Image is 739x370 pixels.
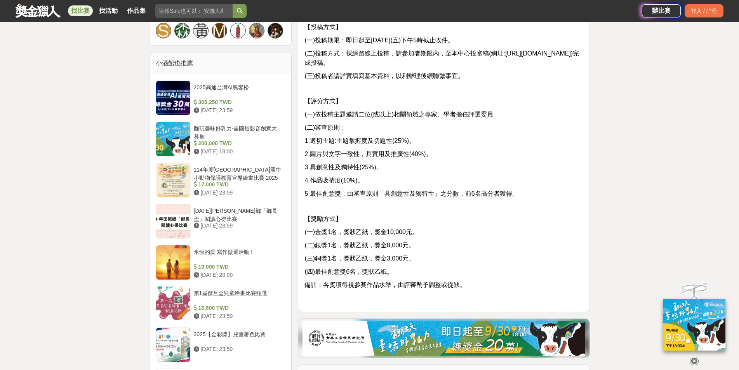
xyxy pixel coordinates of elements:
[304,37,454,43] span: (一)投稿期限：即日起至[DATE](五)下午5時截止收件。
[304,151,432,157] span: 2.圖片與文字一致性，具實用及推廣性(40%)。
[212,23,227,38] a: M
[304,242,415,248] span: (二)銀獎1名，獎狀乙紙，獎金8,000元。
[156,80,285,115] a: 2025高通台灣AI黑客松 305,250 TWD [DATE] 23:59
[124,5,149,16] a: 作品集
[249,23,264,38] img: Avatar
[194,222,282,230] div: [DATE] 23:59
[193,23,209,38] a: 黃
[304,164,382,170] span: 3.具創意性及獨特性(25%)。
[304,124,346,131] span: (二)審查原則：
[156,23,171,38] a: S
[231,23,245,38] img: Avatar
[304,73,464,79] span: (三)投稿者請詳實填寫基本資料，以利辦理後續聯繫事宜。
[194,125,282,139] div: 翻玩臺味好乳力-全國短影音創意大募集
[194,304,282,312] div: 16,600 TWD
[194,148,282,156] div: [DATE] 18:00
[194,83,282,98] div: 2025高通台灣AI黑客松
[194,207,282,222] div: [DATE][PERSON_NAME]鄉「鄉長盃」閱讀心得比賽
[304,50,579,66] span: (二)投稿方式：採網路線上投稿，請參加者期限內，至本中心投審稿(網址:[URL][DOMAIN_NAME])完成投稿。
[304,24,342,30] span: 【投稿方式】
[663,299,725,351] img: ff197300-f8ee-455f-a0ae-06a3645bc375.jpg
[194,263,282,271] div: 19,000 TWD
[268,23,283,38] img: Avatar
[304,255,415,262] span: (三)銅獎1名，獎狀乙紙，獎金3,000元。
[68,5,93,16] a: 找比賽
[156,327,285,362] a: 2025【金彩獎】兒童著色比賽 [DATE] 23:59
[304,190,518,197] span: 5.最佳創意獎：由審查原則「具創意性及獨特性」之分數，前6名高分者獲得。
[194,289,282,304] div: 第1屆儲互盃兒童繪畫比賽甄選
[304,111,499,118] span: (一)依投稿主題邀請二位(或以上)相關領域之專家、學者擔任評選委員。
[304,229,418,235] span: (一)金獎1名，獎狀乙紙，獎金10,000元。
[642,4,681,17] a: 辦比賽
[685,4,723,17] div: 登入 / 註冊
[194,181,282,189] div: 17,000 TWD
[150,52,292,74] div: 小酒館也推薦
[194,330,282,345] div: 2025【金彩獎】兒童著色比賽
[194,189,282,197] div: [DATE] 23:59
[194,166,282,181] div: 114年度[GEOGRAPHIC_DATA]國中小動物保護教育宣導繪畫比賽 2025
[304,215,342,222] span: 【獎勵方式】
[155,4,233,18] input: 這樣Sale也可以： 安聯人壽創意銷售法募集
[194,248,282,263] div: 永恆的愛 寫作徵選活動 !
[194,98,282,106] div: 305,250 TWD
[156,245,285,280] a: 永恆的愛 寫作徵選活動 ! 19,000 TWD [DATE] 20:00
[230,23,246,38] a: Avatar
[174,23,190,38] a: 森
[303,321,585,356] img: 307666ae-e2b5-4529-babb-bb0b8697cad8.jpg
[194,271,282,279] div: [DATE] 20:00
[156,163,285,198] a: 114年度[GEOGRAPHIC_DATA]國中小動物保護教育宣導繪畫比賽 2025 17,000 TWD [DATE] 23:59
[194,312,282,320] div: [DATE] 23:59
[304,281,466,288] span: 備註：各獎項得視參賽作品水準，由評審酌予調整或從缺。
[304,268,393,275] span: (四)最佳創意獎6名，獎狀乙紙。
[304,98,342,104] span: 【評分方式】
[194,106,282,115] div: [DATE] 23:59
[96,5,121,16] a: 找活動
[194,139,282,148] div: 200,000 TWD
[304,177,363,184] span: 4.作品吸睛度(10%)。
[194,345,282,353] div: [DATE] 23:59
[156,286,285,321] a: 第1屆儲互盃兒童繪畫比賽甄選 16,600 TWD [DATE] 23:59
[156,122,285,156] a: 翻玩臺味好乳力-全國短影音創意大募集 200,000 TWD [DATE] 18:00
[304,137,415,144] span: 1.適切主題:主題掌握度及切題性(25%)。
[156,204,285,239] a: [DATE][PERSON_NAME]鄉「鄉長盃」閱讀心得比賽 [DATE] 23:59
